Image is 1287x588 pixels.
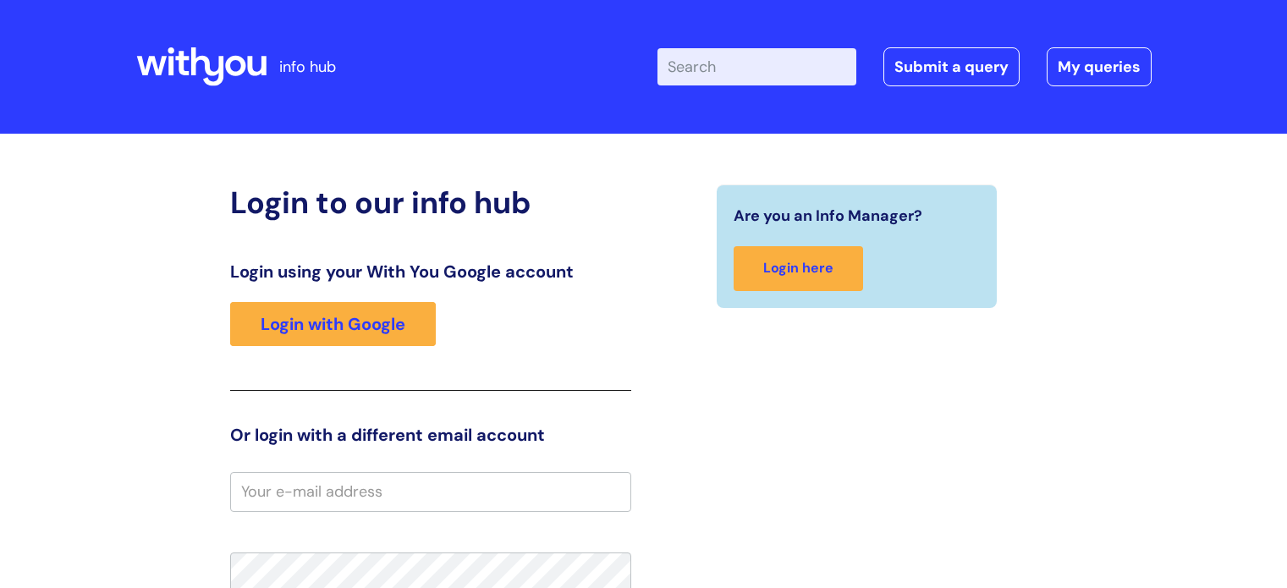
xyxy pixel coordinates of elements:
[230,425,631,445] h3: Or login with a different email account
[883,47,1020,86] a: Submit a query
[230,302,436,346] a: Login with Google
[734,202,922,229] span: Are you an Info Manager?
[657,48,856,85] input: Search
[1047,47,1152,86] a: My queries
[230,472,631,511] input: Your e-mail address
[734,246,863,291] a: Login here
[279,53,336,80] p: info hub
[230,261,631,282] h3: Login using your With You Google account
[230,184,631,221] h2: Login to our info hub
